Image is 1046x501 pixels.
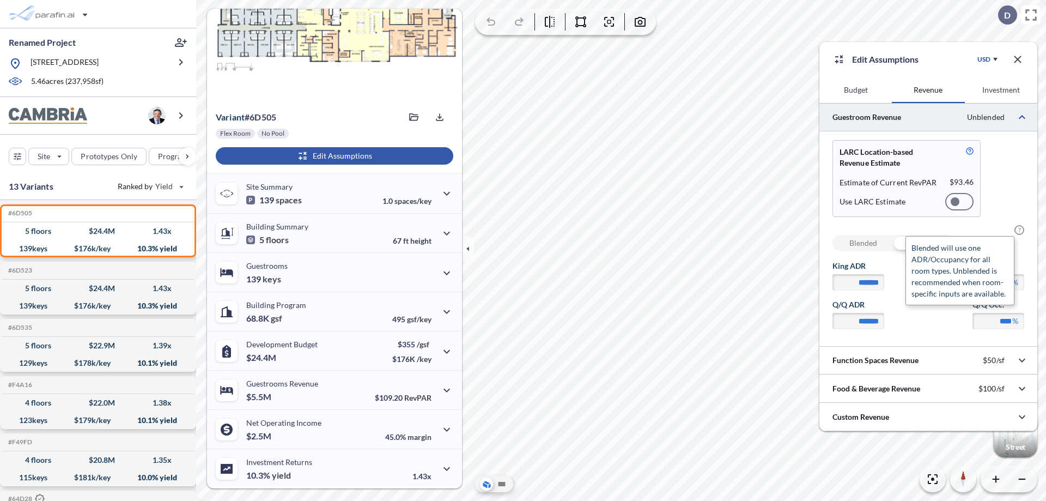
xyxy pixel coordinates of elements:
[246,182,293,191] p: Site Summary
[417,340,429,349] span: /gsf
[246,352,278,363] p: $24.4M
[6,381,32,389] h5: Click to copy the code
[246,457,312,467] p: Investment Returns
[894,235,956,251] div: Unblended
[272,470,291,481] span: yield
[403,236,409,245] span: ft
[9,180,53,193] p: 13 Variants
[216,147,453,165] button: Edit Assumptions
[911,243,1006,298] span: Blended will use one ADR/Occupancy for all room types. Unblended is recommended when room-specifi...
[1006,443,1025,451] p: Street
[155,181,173,192] span: Yield
[392,340,431,349] p: $355
[220,129,251,138] p: Flex Room
[1004,10,1011,20] p: D
[852,53,919,66] p: Edit Assumptions
[263,274,281,285] span: keys
[412,472,431,481] p: 1.43x
[246,222,308,231] p: Building Summary
[1012,277,1018,288] label: %
[31,76,104,88] p: 5.46 acres ( 237,958 sf)
[408,432,431,442] span: margin
[71,148,147,165] button: Prototypes Only
[6,209,32,217] h5: Click to copy the code
[832,412,889,422] p: Custom Revenue
[1014,225,1024,235] span: ?
[38,151,50,162] p: Site
[832,355,919,366] p: Function Spaces Revenue
[246,418,321,427] p: Net Operating Income
[950,177,974,188] p: $ 93.46
[246,379,318,388] p: Guestrooms Revenue
[246,274,281,285] p: 139
[385,432,431,442] p: 45.0%
[832,383,920,394] p: Food & Beverage Revenue
[148,107,166,124] img: user logo
[246,431,273,442] p: $2.5M
[1012,316,1018,327] label: %
[9,107,87,124] img: BrandImage
[394,196,431,206] span: spaces/key
[417,354,431,364] span: /key
[246,470,291,481] p: 10.3%
[840,197,905,207] p: Use LARC Estimate
[994,414,1037,457] img: Switcher Image
[6,324,32,331] h5: Click to copy the code
[819,77,892,103] button: Budget
[832,235,894,251] div: Blended
[28,148,69,165] button: Site
[840,177,937,188] p: Estimate of Current RevPAR
[410,236,431,245] span: height
[978,384,1005,394] p: $100/sf
[276,195,302,206] span: spaces
[392,315,431,324] p: 495
[246,261,288,270] p: Guestrooms
[407,315,431,324] span: gsf/key
[81,151,137,162] p: Prototypes Only
[158,151,188,162] p: Program
[404,393,431,402] span: RevPAR
[266,234,289,245] span: floors
[9,37,76,49] p: Renamed Project
[375,393,431,402] p: $109.20
[246,391,273,402] p: $5.5M
[246,340,318,349] p: Development Budget
[892,77,964,103] button: Revenue
[977,55,990,64] div: USD
[392,354,431,364] p: $176K
[983,355,1005,365] p: $50/sf
[832,299,884,310] label: Q/Q ADR
[261,129,284,138] p: No Pool
[382,196,431,206] p: 1.0
[246,195,302,206] p: 139
[994,414,1037,457] button: Switcher ImageStreet
[480,478,493,491] button: Aerial View
[149,148,208,165] button: Program
[840,147,940,168] p: LARC Location-based Revenue Estimate
[965,77,1037,103] button: Investment
[216,112,245,122] span: Variant
[246,313,282,324] p: 68.8K
[216,112,276,123] p: # 6d505
[246,234,289,245] p: 5
[832,261,884,271] label: King ADR
[31,57,99,70] p: [STREET_ADDRESS]
[6,267,32,274] h5: Click to copy the code
[393,236,431,245] p: 67
[109,178,191,195] button: Ranked by Yield
[246,300,306,310] p: Building Program
[6,438,32,446] h5: Click to copy the code
[271,313,282,324] span: gsf
[495,478,508,491] button: Site Plan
